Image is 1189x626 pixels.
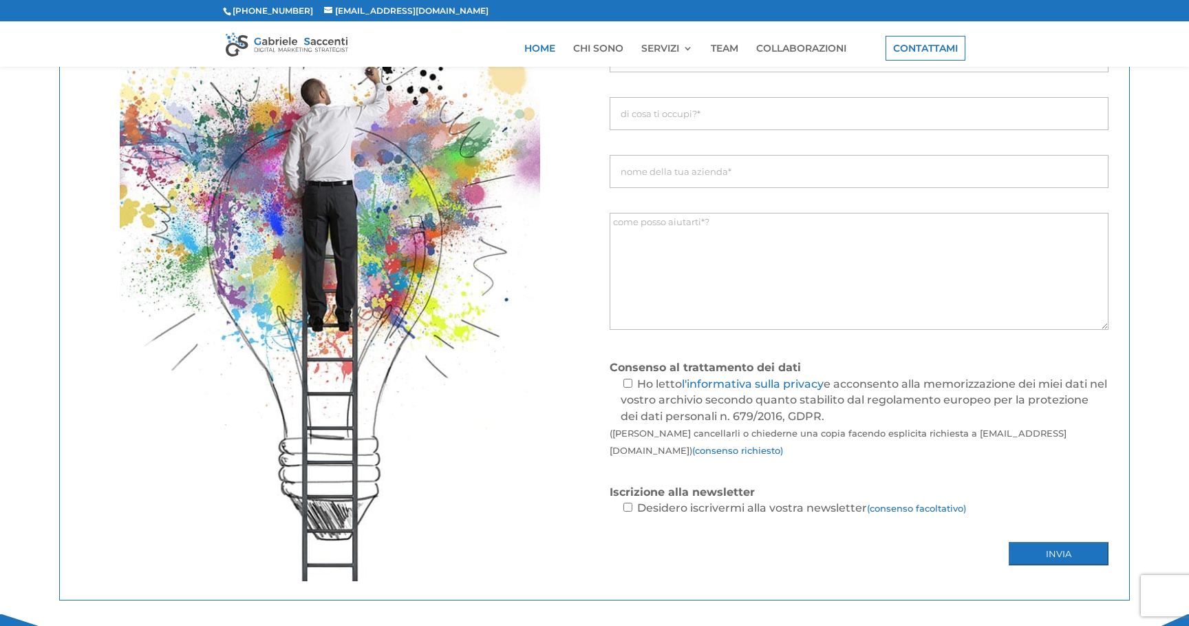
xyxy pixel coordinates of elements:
input: di cosa ti occupi?* [610,97,1108,130]
img: Gabriele Saccenti - Consulente Marketing Digitale [226,32,348,56]
span: ([PERSON_NAME] cancellarli o chiederne una copia facendo esplicita richiesta a [EMAIL_ADDRESS][DO... [610,428,1067,456]
a: COLLABORAZIONI [756,43,846,67]
span: [PHONE_NUMBER] [223,6,313,16]
input: Invia [1009,542,1108,565]
a: HOME [524,43,555,67]
input: Ho lettol'informativa sulla privacye acconsento alla memorizzazione dei miei dati nel vostro arch... [623,379,632,388]
a: l'informativa sulla privacy [682,377,824,390]
strong: Iscrizione alla newsletter [610,486,755,499]
a: [EMAIL_ADDRESS][DOMAIN_NAME] [324,6,489,16]
a: TEAM [711,43,738,67]
span: Desidero iscrivermi alla vostra newsletter [634,501,867,514]
a: CHI SONO [573,43,623,67]
input: nome della tua azienda* [610,155,1108,188]
span: Ho letto e acconsento alla memorizzazione dei miei dati nel vostro archivio secondo quanto stabil... [621,377,1107,424]
span: (consenso richiesto) [692,445,783,456]
a: SERVIZI [641,43,693,67]
span: (consenso facoltativo) [867,503,966,514]
strong: Consenso al trattamento dei dati [610,361,801,374]
a: CONTATTAMI [886,36,965,61]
